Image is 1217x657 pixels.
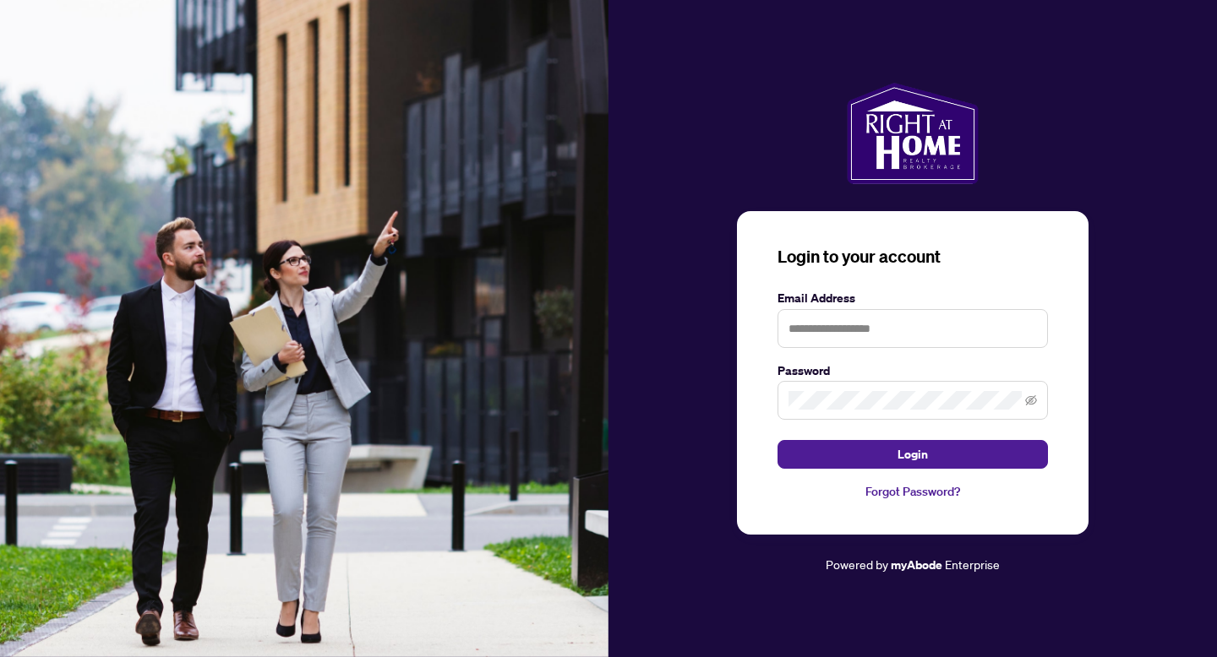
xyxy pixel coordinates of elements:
img: ma-logo [847,83,978,184]
span: Powered by [826,557,888,572]
a: Forgot Password? [778,482,1048,501]
label: Email Address [778,289,1048,307]
label: Password [778,361,1048,380]
button: Login [778,440,1048,469]
a: myAbode [891,556,942,574]
h3: Login to your account [778,245,1048,269]
span: Enterprise [945,557,1000,572]
span: eye-invisible [1025,394,1037,406]
span: Login [898,441,928,468]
